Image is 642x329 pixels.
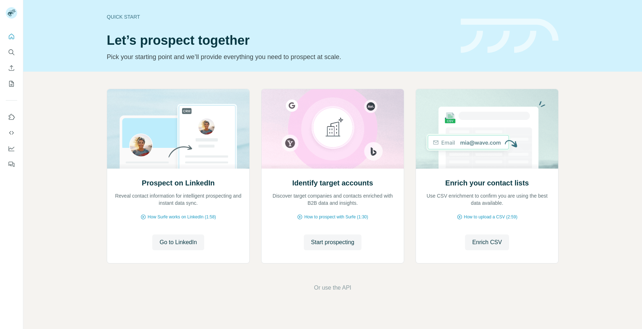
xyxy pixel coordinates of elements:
div: Quick start [107,13,452,20]
img: Enrich your contact lists [416,89,559,169]
button: Feedback [6,158,17,171]
button: Use Surfe API [6,126,17,139]
button: Enrich CSV [465,234,509,250]
button: Dashboard [6,142,17,155]
span: How to prospect with Surfe (1:30) [304,214,368,220]
span: How Surfe works on LinkedIn (1:58) [148,214,216,220]
button: Quick start [6,30,17,43]
span: Enrich CSV [472,238,502,247]
span: How to upload a CSV (2:59) [464,214,517,220]
img: banner [461,19,559,53]
img: Prospect on LinkedIn [107,89,250,169]
p: Pick your starting point and we’ll provide everything you need to prospect at scale. [107,52,452,62]
span: Go to LinkedIn [159,238,197,247]
p: Use CSV enrichment to confirm you are using the best data available. [423,192,551,207]
img: Identify target accounts [261,89,404,169]
button: Or use the API [314,284,351,292]
p: Discover target companies and contacts enriched with B2B data and insights. [269,192,397,207]
h2: Enrich your contact lists [445,178,529,188]
h2: Identify target accounts [292,178,373,188]
h2: Prospect on LinkedIn [142,178,215,188]
button: Enrich CSV [6,62,17,74]
button: Search [6,46,17,59]
button: Go to LinkedIn [152,234,204,250]
p: Reveal contact information for intelligent prospecting and instant data sync. [114,192,242,207]
button: My lists [6,77,17,90]
h1: Let’s prospect together [107,33,452,48]
button: Start prospecting [304,234,361,250]
button: Use Surfe on LinkedIn [6,111,17,124]
span: Start prospecting [311,238,354,247]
